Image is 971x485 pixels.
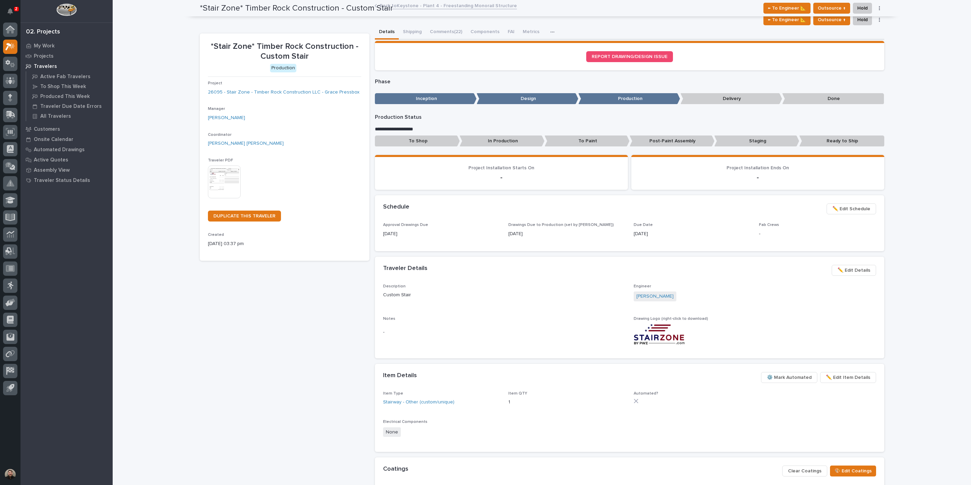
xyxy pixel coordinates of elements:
a: REPORT DRAWING/DESIGN ISSUE [586,51,673,62]
p: All Travelers [40,113,71,119]
p: [DATE] [383,230,500,238]
p: Inception [375,93,477,104]
span: Item Type [383,391,403,396]
a: Stairway - Other (custom/unique) [383,399,454,406]
span: DUPLICATE THIS TRAVELER [213,214,276,218]
p: - [383,173,620,182]
button: ✏️ Edit Schedule [827,203,876,214]
a: Traveler Due Date Errors [26,101,113,111]
p: 1 [508,399,625,406]
span: Description [383,284,406,288]
p: Traveler Due Date Errors [40,103,102,110]
span: Clear Coatings [788,467,821,475]
span: Drawing Logo (right-click to download) [634,317,708,321]
p: Projects [34,53,54,59]
span: Project Installation Starts On [468,166,534,170]
button: Shipping [399,25,426,40]
a: Traveler Status Details [20,175,113,185]
p: To Paint [545,135,630,147]
a: DUPLICATE THIS TRAVELER [208,211,281,222]
p: - [639,173,876,182]
h2: Traveler Details [383,265,427,272]
span: Due Date [634,223,653,227]
a: 26095 - Stair Zone - Timber Rock Construction LLC - Grace Pressbox [208,89,360,96]
button: FAI [504,25,519,40]
span: ✏️ Edit Item Details [826,373,870,382]
button: ✏️ Edit Details [832,265,876,276]
a: Automated Drawings [20,144,113,155]
p: Post-Paint Assembly [630,135,715,147]
p: Done [782,93,884,104]
a: To Shop This Week [26,82,113,91]
span: ✏️ Edit Schedule [832,205,870,213]
p: Assembly View [34,167,70,173]
button: Details [375,25,399,40]
span: Project [208,81,222,85]
img: Workspace Logo [56,3,76,16]
h2: Schedule [383,203,409,211]
p: Delivery [680,93,782,104]
a: Produced This Week [26,91,113,101]
a: Active Quotes [20,155,113,165]
p: *Stair Zone* Timber Rock Construction - Custom Stair [208,42,361,61]
h2: Item Details [383,372,417,380]
p: To Shop [375,135,460,147]
p: Customers [34,126,60,132]
p: 2 [15,6,17,11]
a: Projects [20,51,113,61]
p: Traveler Status Details [34,177,90,184]
span: Engineer [634,284,651,288]
p: Produced This Week [40,94,90,100]
button: Metrics [519,25,544,40]
span: Project Installation Ends On [727,166,789,170]
button: Clear Coatings [782,466,827,476]
p: Active Fab Travelers [40,74,90,80]
a: All Travelers [26,111,113,121]
a: [PERSON_NAME] [208,114,245,122]
a: Back toKeystone - Plant 4 - Freestanding Monorail Structure [380,1,517,9]
button: Outsource ↑ [813,14,850,25]
p: Staging [714,135,799,147]
p: My Work [34,43,55,49]
a: Assembly View [20,165,113,175]
p: [DATE] [508,230,625,238]
p: Production [578,93,680,104]
a: Onsite Calendar [20,134,113,144]
p: Production Status [375,114,884,120]
a: [PERSON_NAME] [636,293,674,300]
p: Active Quotes [34,157,68,163]
span: 🎨 Edit Coatings [834,467,872,475]
button: Hold [853,14,872,25]
p: To Shop This Week [40,84,86,90]
button: Notifications [3,4,17,18]
span: ⚙️ Mark Automated [767,373,812,382]
a: Active Fab Travelers [26,72,113,81]
p: Ready to Ship [799,135,884,147]
button: ✏️ Edit Item Details [820,372,876,383]
span: Outsource ↑ [818,16,846,24]
span: None [383,427,401,437]
span: Approval Drawings Due [383,223,428,227]
div: Production [270,64,296,72]
img: nKzoCMui0j8Ei6BUvHIprr_JNZo0bPncKA1U46eNLOQ [634,324,685,345]
p: Automated Drawings [34,147,85,153]
p: Custom Stair [383,291,625,299]
p: [DATE] 03:37 pm [208,240,361,247]
p: Travelers [34,63,57,70]
a: Travelers [20,61,113,71]
p: - [759,230,876,238]
span: Hold [857,16,868,24]
div: 02. Projects [26,28,60,36]
span: Coordinator [208,133,231,137]
span: Notes [383,317,395,321]
span: Traveler PDF [208,158,233,162]
div: Notifications2 [9,8,17,19]
span: Automated? [634,391,658,396]
span: Drawings Due to Production (set by [PERSON_NAME]) [508,223,614,227]
p: Design [477,93,578,104]
h2: Coatings [383,466,408,473]
span: Item QTY [508,391,527,396]
button: ⚙️ Mark Automated [761,372,817,383]
button: 🎨 Edit Coatings [830,466,876,476]
span: ✏️ Edit Details [838,266,870,274]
